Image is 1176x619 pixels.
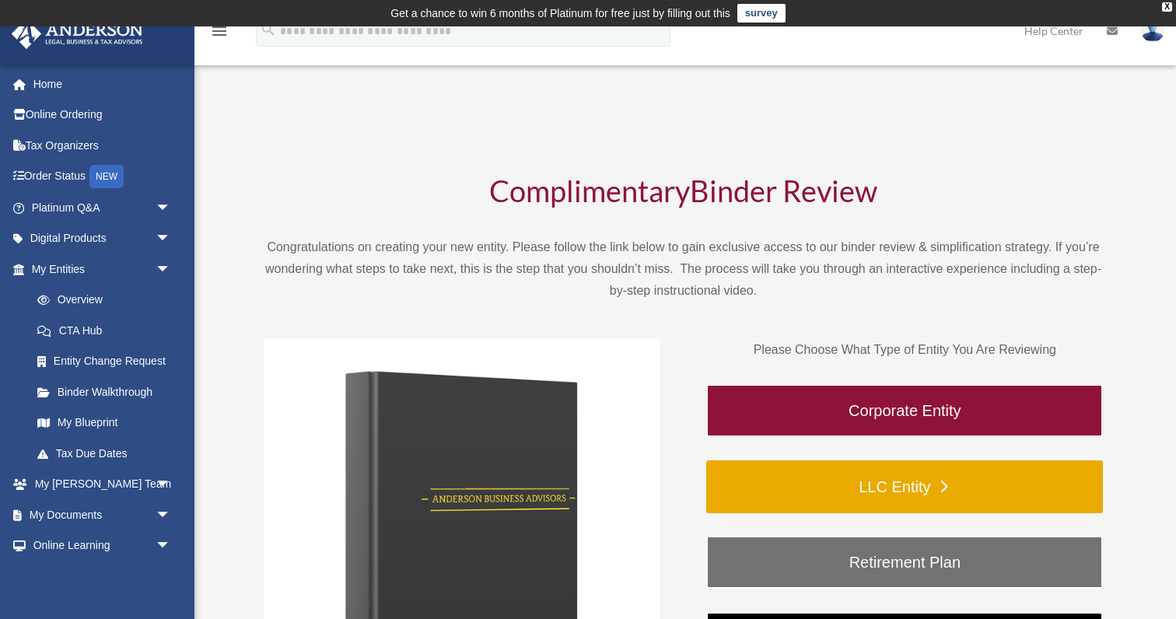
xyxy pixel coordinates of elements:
[11,561,194,592] a: Billingarrow_drop_down
[11,254,194,285] a: My Entitiesarrow_drop_down
[156,499,187,531] span: arrow_drop_down
[706,460,1103,513] a: LLC Entity
[11,469,194,500] a: My [PERSON_NAME] Teamarrow_drop_down
[22,376,187,407] a: Binder Walkthrough
[156,254,187,285] span: arrow_drop_down
[22,285,194,316] a: Overview
[22,407,194,439] a: My Blueprint
[11,223,194,254] a: Digital Productsarrow_drop_down
[210,22,229,40] i: menu
[89,165,124,188] div: NEW
[22,315,194,346] a: CTA Hub
[11,530,194,561] a: Online Learningarrow_drop_down
[706,339,1103,361] p: Please Choose What Type of Entity You Are Reviewing
[11,100,194,131] a: Online Ordering
[22,346,194,377] a: Entity Change Request
[156,469,187,501] span: arrow_drop_down
[156,530,187,562] span: arrow_drop_down
[156,561,187,593] span: arrow_drop_down
[706,536,1103,589] a: Retirement Plan
[260,21,277,38] i: search
[390,4,730,23] div: Get a chance to win 6 months of Platinum for free just by filling out this
[156,223,187,255] span: arrow_drop_down
[489,173,690,208] span: Complimentary
[210,27,229,40] a: menu
[737,4,786,23] a: survey
[156,192,187,224] span: arrow_drop_down
[11,68,194,100] a: Home
[690,173,877,208] span: Binder Review
[11,499,194,530] a: My Documentsarrow_drop_down
[706,384,1103,437] a: Corporate Entity
[11,130,194,161] a: Tax Organizers
[1162,2,1172,12] div: close
[11,161,194,193] a: Order StatusNEW
[11,192,194,223] a: Platinum Q&Aarrow_drop_down
[22,438,194,469] a: Tax Due Dates
[7,19,148,49] img: Anderson Advisors Platinum Portal
[1141,19,1164,42] img: User Pic
[264,236,1104,302] p: Congratulations on creating your new entity. Please follow the link below to gain exclusive acces...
